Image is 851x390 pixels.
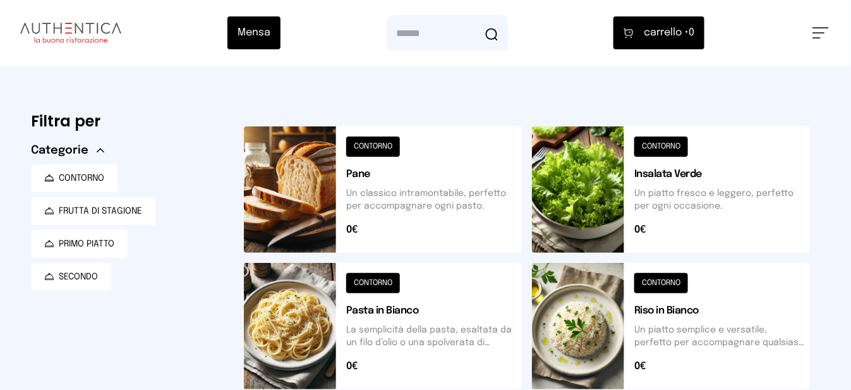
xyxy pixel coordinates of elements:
button: SECONDO [32,263,111,291]
span: CONTORNO [59,172,105,185]
span: carrello • [644,25,689,40]
button: CONTORNO [32,164,118,192]
button: Categorie [32,142,104,159]
span: Categorie [32,142,89,159]
span: PRIMO PIATTO [59,238,115,250]
span: FRUTTA DI STAGIONE [59,205,143,217]
img: logo.8f33a47.png [20,23,121,43]
h6: Filtra per [32,111,224,131]
button: PRIMO PIATTO [32,230,128,258]
button: FRUTTA DI STAGIONE [32,197,155,225]
span: 0 [644,25,694,40]
button: carrello •0 [613,16,704,49]
button: Mensa [227,16,281,49]
span: SECONDO [59,271,99,283]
